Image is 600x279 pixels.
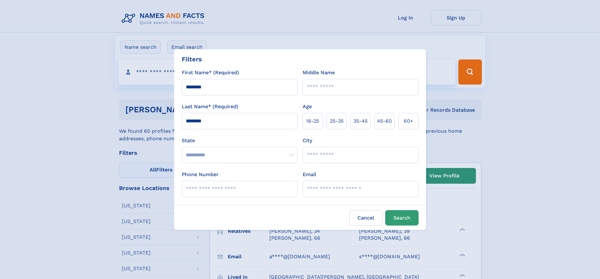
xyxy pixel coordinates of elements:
label: State [182,137,298,144]
button: Search [385,210,419,226]
span: 60+ [404,117,413,125]
label: City [303,137,312,144]
label: Email [303,171,316,178]
span: 25‑35 [330,117,344,125]
span: 18‑25 [306,117,319,125]
label: Cancel [349,210,383,226]
label: Age [303,103,312,110]
label: Last Name* (Required) [182,103,238,110]
label: First Name* (Required) [182,69,239,76]
span: 45‑60 [377,117,392,125]
span: 35‑45 [353,117,368,125]
div: Filters [182,54,202,64]
label: Phone Number [182,171,219,178]
label: Middle Name [303,69,335,76]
